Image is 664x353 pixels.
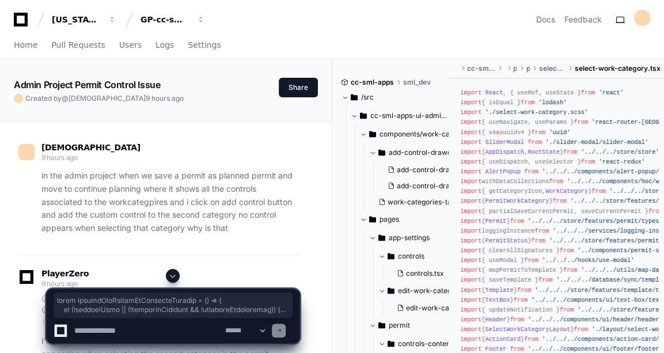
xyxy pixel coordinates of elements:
[485,139,524,146] span: SliderModal
[560,247,574,254] span: from
[403,78,431,87] span: sml_dev
[460,218,481,225] span: import
[553,198,567,204] span: from
[648,208,663,215] span: from
[460,247,481,254] span: import
[52,14,101,25] div: [US_STATE] Pacific
[510,218,525,225] span: from
[528,149,559,155] span: RootState
[279,78,318,97] button: Share
[188,32,221,59] a: Settings
[14,32,37,59] a: Home
[460,119,481,126] span: import
[599,89,624,96] span: 'react'
[460,149,481,155] span: import
[526,64,530,73] span: permit
[119,32,142,59] a: Users
[155,32,174,59] a: Logs
[69,94,146,103] span: [DEMOGRAPHIC_DATA]
[549,178,563,185] span: from
[383,162,471,178] button: add-control-drawer.scss
[51,32,105,59] a: Pull Requests
[398,252,424,261] span: controls
[460,198,481,204] span: import
[460,267,481,274] span: import
[51,41,105,48] span: Pull Requests
[581,89,595,96] span: from
[62,94,69,103] span: @
[361,93,374,102] span: /src
[41,153,78,162] span: 9 hours ago
[460,158,481,165] span: import
[538,99,567,106] span: 'lodash'
[351,78,394,87] span: cc-sml-apps
[460,237,481,244] span: import
[392,265,471,282] button: controls.tsx
[575,64,661,73] span: select-work-category.tsx
[521,99,535,106] span: from
[369,212,376,226] svg: Directory
[41,169,299,235] p: in the admin project when we save a permit as planned permit and move to continue planning where ...
[564,14,602,25] button: Feedback
[460,188,481,195] span: import
[351,107,450,125] button: cc-sml-apps-ui-admin/src
[369,127,376,141] svg: Directory
[378,231,385,245] svg: Directory
[563,149,578,155] span: from
[380,130,459,139] span: components/work-categories-tab
[524,257,538,264] span: from
[460,99,481,106] span: import
[188,41,221,48] span: Settings
[351,90,358,104] svg: Directory
[485,218,506,225] span: Permit
[485,89,503,96] span: React
[388,249,394,263] svg: Directory
[539,64,566,73] span: select-work-category
[342,88,441,107] button: /src
[485,237,528,244] span: PermitStatus
[374,194,461,210] button: work-categories-tab.tsx
[360,125,459,143] button: components/work-categories-tab
[513,64,517,73] span: pages
[460,227,481,234] span: import
[389,233,430,242] span: app-settings
[485,109,588,116] span: './select-work-category.scss'
[545,139,648,146] span: './slider-modal/slider-modal'
[41,143,141,152] span: [DEMOGRAPHIC_DATA]
[496,129,503,136] span: as
[532,237,546,244] span: from
[378,146,385,160] svg: Directory
[581,149,659,155] span: '../../../store/store'
[574,119,588,126] span: from
[14,79,160,90] app-text-character-animate: Admin Project Permit Control Issue
[545,188,588,195] span: WorkCategory
[549,129,570,136] span: 'uuid'
[370,111,450,120] span: cc-sml-apps-ui-admin/src
[599,158,645,165] span: 'react-redux'
[389,148,454,157] span: add-control-drawer
[136,9,210,30] button: GP-cc-sml-apps
[460,109,481,116] span: import
[485,168,521,175] span: AlertPopup
[542,257,634,264] span: '../../../hooks/use-modal'
[141,14,190,25] div: GP-cc-sml-apps
[485,149,524,155] span: AppDispatch
[528,139,542,146] span: from
[25,94,184,103] span: Created by
[536,14,555,25] a: Docs
[388,198,467,207] span: work-categories-tab.tsx
[360,210,459,229] button: pages
[383,178,471,194] button: add-control-drawer.tsx
[378,247,477,265] button: controls
[397,165,478,174] span: add-control-drawer.scss
[369,229,468,247] button: app-settings
[535,227,549,234] span: from
[460,89,481,96] span: import
[460,178,481,185] span: import
[119,41,142,48] span: Users
[460,139,481,146] span: import
[460,257,481,264] span: import
[460,129,481,136] span: import
[397,181,473,191] span: add-control-drawer.tsx
[460,208,481,215] span: import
